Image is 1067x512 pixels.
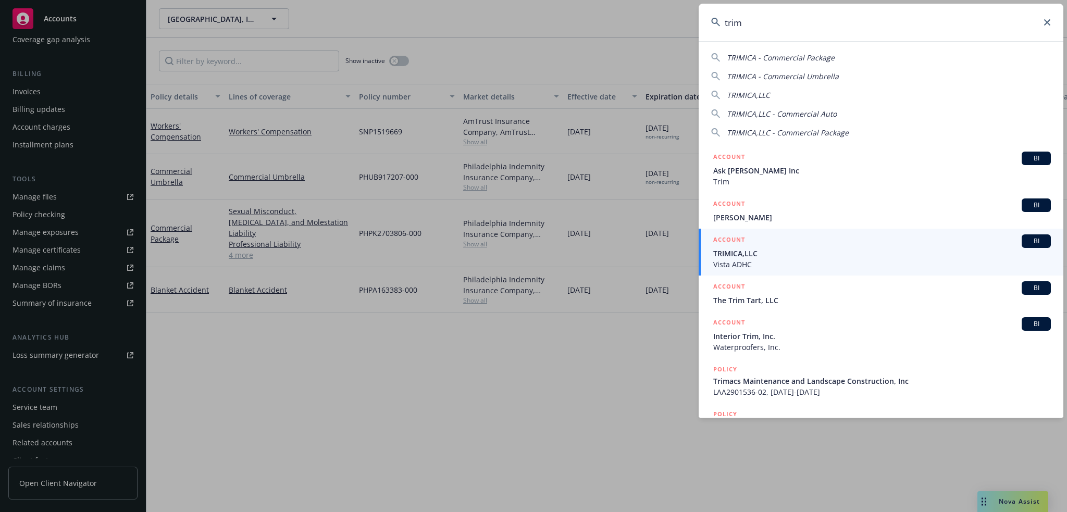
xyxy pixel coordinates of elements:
h5: POLICY [713,409,737,419]
h5: ACCOUNT [713,198,745,211]
h5: ACCOUNT [713,152,745,164]
input: Search... [699,4,1063,41]
span: TRIMICA - Commercial Package [727,53,835,63]
span: LAA2901536-02, [DATE]-[DATE] [713,386,1051,397]
span: BI [1026,236,1047,246]
a: ACCOUNTBIAsk [PERSON_NAME] IncTrim [699,146,1063,193]
a: ACCOUNTBIInterior Trim, Inc.Waterproofers, Inc. [699,311,1063,358]
h5: ACCOUNT [713,281,745,294]
span: TRIMICA,LLC [713,248,1051,259]
span: TRIMICA,LLC - Commercial Auto [727,109,837,119]
h5: POLICY [713,364,737,374]
a: ACCOUNTBI[PERSON_NAME] [699,193,1063,229]
span: Ask [PERSON_NAME] Inc [713,165,1051,176]
span: BI [1026,283,1047,293]
a: POLICY [699,403,1063,448]
span: TRIMICA - Commercial Umbrella [727,71,839,81]
a: POLICYTrimacs Maintenance and Landscape Construction, IncLAA2901536-02, [DATE]-[DATE] [699,358,1063,403]
span: Vista ADHC [713,259,1051,270]
span: Waterproofers, Inc. [713,342,1051,353]
span: BI [1026,319,1047,329]
span: The Trim Tart, LLC [713,295,1051,306]
span: BI [1026,154,1047,163]
span: Trim [713,176,1051,187]
span: Interior Trim, Inc. [713,331,1051,342]
span: TRIMICA,LLC - Commercial Package [727,128,849,138]
span: [PERSON_NAME] [713,212,1051,223]
a: ACCOUNTBIThe Trim Tart, LLC [699,276,1063,311]
span: Trimacs Maintenance and Landscape Construction, Inc [713,376,1051,386]
span: TRIMICA,LLC [727,90,770,100]
h5: ACCOUNT [713,234,745,247]
a: ACCOUNTBITRIMICA,LLCVista ADHC [699,229,1063,276]
h5: ACCOUNT [713,317,745,330]
span: BI [1026,201,1047,210]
